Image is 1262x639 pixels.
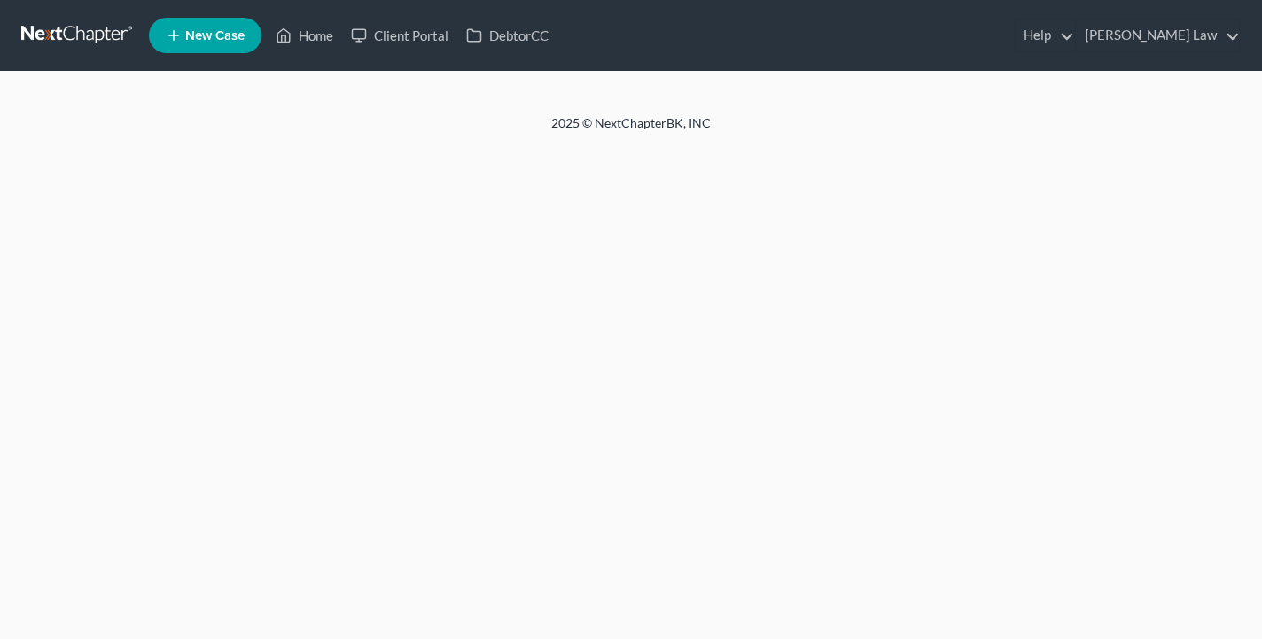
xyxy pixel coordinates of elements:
a: Home [267,19,342,51]
a: Client Portal [342,19,457,51]
new-legal-case-button: New Case [149,18,261,53]
div: 2025 © NextChapterBK, INC [126,114,1136,146]
a: Help [1015,19,1074,51]
a: DebtorCC [457,19,557,51]
a: [PERSON_NAME] Law [1076,19,1240,51]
